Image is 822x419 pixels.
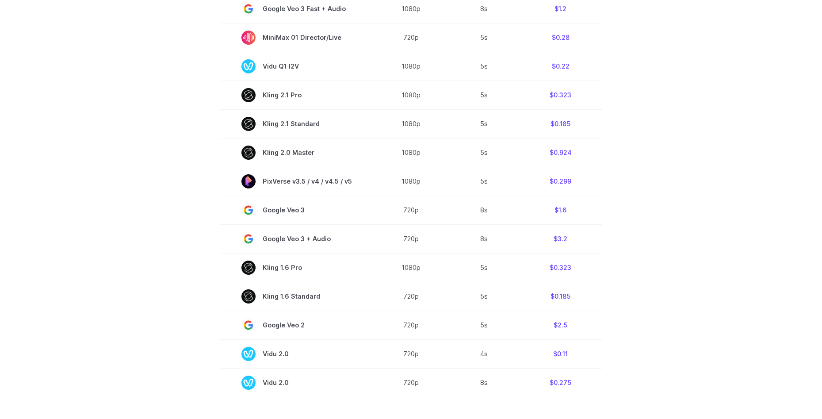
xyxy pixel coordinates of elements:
span: Kling 2.1 Standard [241,117,352,131]
td: 5s [449,109,519,138]
td: 8s [449,196,519,224]
td: 8s [449,224,519,253]
td: 720p [373,282,449,311]
td: 5s [449,81,519,109]
td: 1080p [373,253,449,282]
td: $0.28 [519,23,602,52]
td: 8s [449,368,519,397]
td: 720p [373,224,449,253]
span: Vidu 2.0 [241,347,352,361]
td: 1080p [373,52,449,81]
td: $1.6 [519,196,602,224]
td: $0.185 [519,109,602,138]
td: 720p [373,311,449,339]
td: 720p [373,196,449,224]
span: PixVerse v3.5 / v4 / v4.5 / v5 [241,174,352,188]
td: 5s [449,167,519,196]
td: $0.323 [519,253,602,282]
td: 5s [449,311,519,339]
td: 5s [449,23,519,52]
td: $2.5 [519,311,602,339]
td: 720p [373,339,449,368]
td: $0.275 [519,368,602,397]
span: Kling 1.6 Pro [241,261,352,275]
td: $0.323 [519,81,602,109]
td: 5s [449,138,519,167]
td: 1080p [373,109,449,138]
span: Google Veo 3 Fast + Audio [241,2,352,16]
td: 4s [449,339,519,368]
td: $3.2 [519,224,602,253]
td: 1080p [373,138,449,167]
td: 5s [449,52,519,81]
span: Kling 2.1 Pro [241,88,352,102]
td: $0.11 [519,339,602,368]
td: 1080p [373,167,449,196]
td: $0.185 [519,282,602,311]
span: Vidu Q1 I2V [241,59,352,73]
span: Google Veo 3 [241,203,352,217]
span: MiniMax 01 Director/Live [241,31,352,45]
td: 720p [373,368,449,397]
span: Google Veo 2 [241,318,352,332]
td: $0.22 [519,52,602,81]
td: 5s [449,253,519,282]
span: Kling 2.0 Master [241,146,352,160]
span: Google Veo 3 + Audio [241,232,352,246]
td: 5s [449,282,519,311]
span: Vidu 2.0 [241,376,352,390]
td: 720p [373,23,449,52]
td: $0.299 [519,167,602,196]
span: Kling 1.6 Standard [241,289,352,304]
td: $0.924 [519,138,602,167]
td: 1080p [373,81,449,109]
